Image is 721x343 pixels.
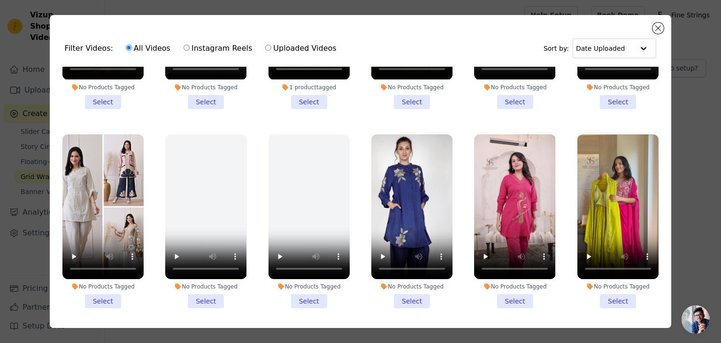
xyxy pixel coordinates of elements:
label: Uploaded Videos [265,42,337,55]
div: 1 product tagged [268,84,350,91]
div: No Products Tagged [62,283,144,290]
div: No Products Tagged [371,283,453,290]
div: No Products Tagged [577,283,659,290]
div: Open chat [682,305,710,334]
div: No Products Tagged [371,84,453,91]
div: No Products Tagged [165,283,246,290]
div: Filter Videos: [65,38,342,59]
div: No Products Tagged [474,84,555,91]
div: No Products Tagged [474,283,555,290]
div: No Products Tagged [165,84,246,91]
div: No Products Tagged [62,84,144,91]
label: Instagram Reels [183,42,253,55]
button: Close modal [652,23,664,34]
div: No Products Tagged [577,84,659,91]
label: All Videos [125,42,171,55]
div: No Products Tagged [268,283,350,290]
div: Sort by: [544,39,657,58]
